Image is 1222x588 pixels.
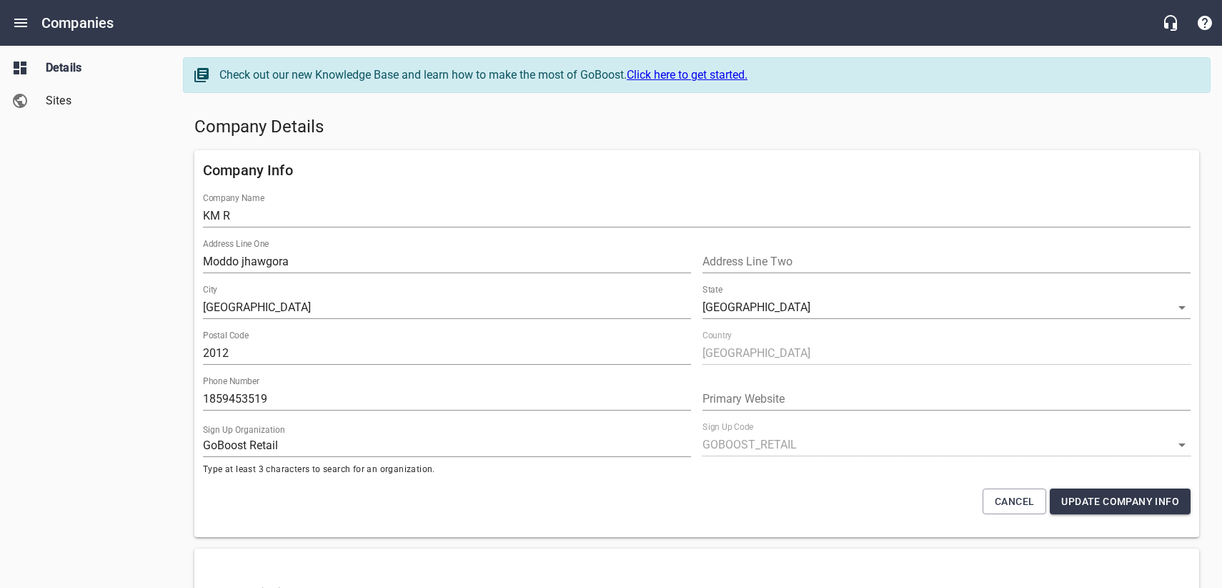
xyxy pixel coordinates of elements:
input: Start typing to search organizations [203,434,691,457]
span: Type at least 3 characters to search for an organization. [203,463,691,477]
div: Check out our new Knowledge Base and learn how to make the most of GoBoost. [219,67,1196,84]
label: Postal Code [203,331,249,340]
label: State [702,285,722,294]
h5: Company Details [194,116,1199,139]
label: Phone Number [203,377,259,386]
span: Details [46,59,154,77]
span: Sites [46,92,154,109]
span: Update Company Info [1061,493,1179,511]
button: Open drawer [4,6,38,40]
button: Live Chat [1153,6,1188,40]
button: Cancel [983,489,1046,515]
a: Click here to get started. [627,68,747,82]
label: Address Line One [203,240,269,248]
button: Support Portal [1188,6,1222,40]
label: City [203,285,217,294]
label: Company Name [203,194,264,202]
button: Update Company Info [1050,489,1191,515]
label: Country [702,331,732,340]
label: Sign Up Code [702,423,753,431]
h6: Company Info [203,159,1191,182]
span: Cancel [995,493,1034,511]
h6: Companies [41,11,114,34]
